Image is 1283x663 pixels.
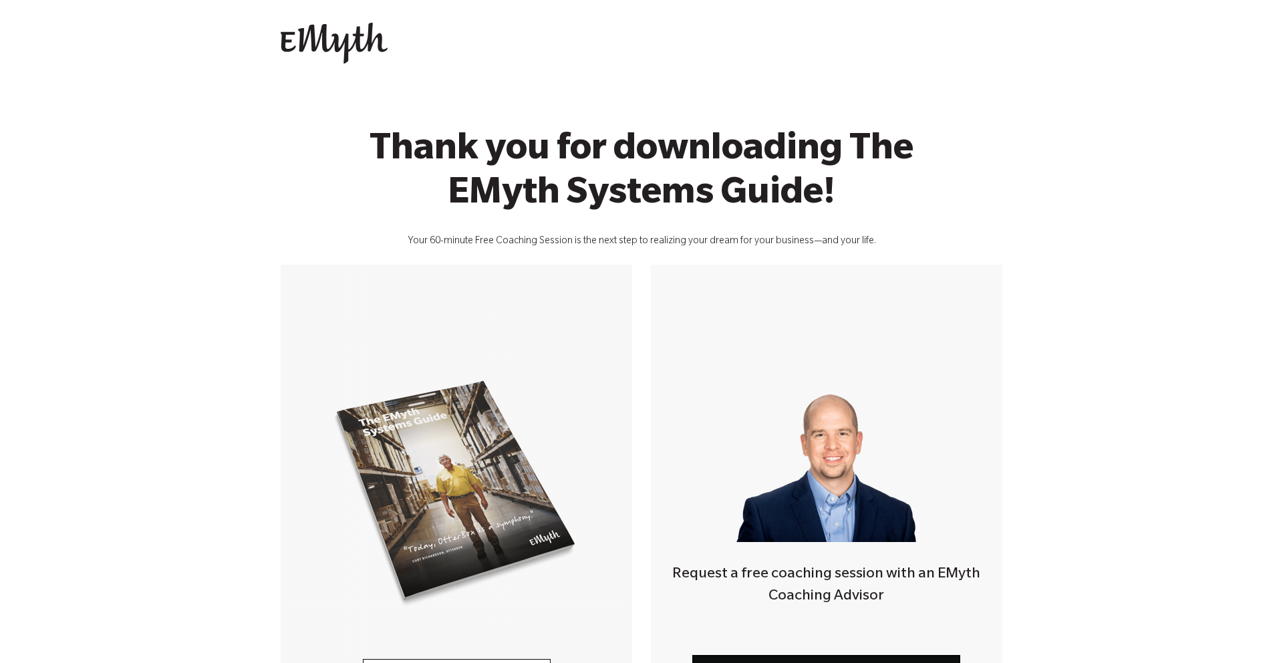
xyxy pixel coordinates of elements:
h1: Thank you for downloading The EMyth Systems Guide! [321,130,962,219]
span: Your 60-minute Free Coaching Session is the next step to realizing your dream for your business—a... [408,237,876,247]
h4: Request a free coaching session with an EMyth Coaching Advisor [651,564,1002,609]
img: EMyth [281,23,388,64]
img: systems-mockup-transp [327,372,586,613]
img: Smart-business-coach.png [730,369,923,542]
iframe: Chat Widget [1216,599,1283,663]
